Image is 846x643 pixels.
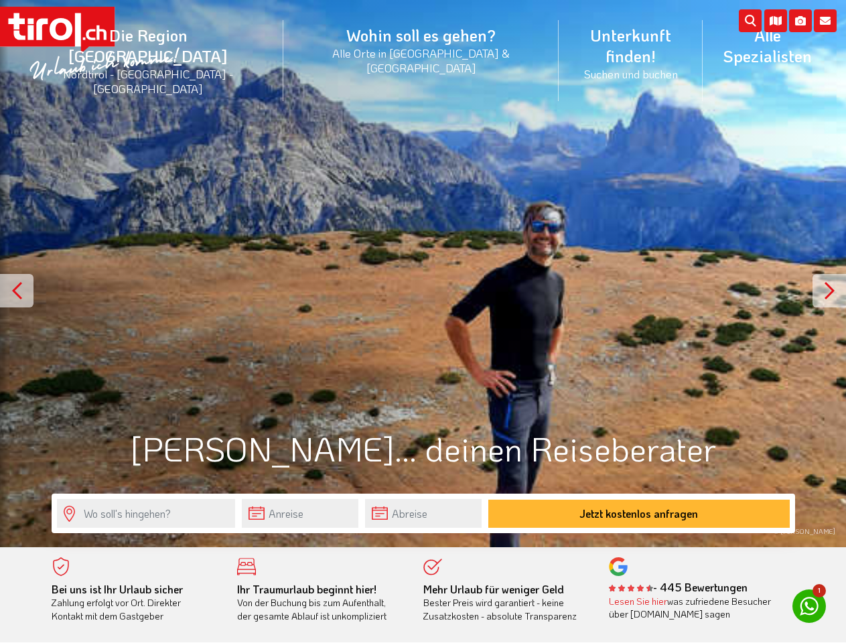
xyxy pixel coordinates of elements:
[365,499,482,528] input: Abreise
[559,10,702,96] a: Unterkunft finden!Suchen und buchen
[242,499,358,528] input: Anreise
[237,583,403,623] div: Von der Buchung bis zum Aufenthalt, der gesamte Ablauf ist unkompliziert
[764,9,787,32] i: Karte öffnen
[609,595,775,621] div: was zufriedene Besucher über [DOMAIN_NAME] sagen
[575,66,686,81] small: Suchen und buchen
[814,9,837,32] i: Kontakt
[423,583,589,623] div: Bester Preis wird garantiert - keine Zusatzkosten - absolute Transparenz
[52,583,218,623] div: Zahlung erfolgt vor Ort. Direkter Kontakt mit dem Gastgeber
[283,10,559,90] a: Wohin soll es gehen?Alle Orte in [GEOGRAPHIC_DATA] & [GEOGRAPHIC_DATA]
[789,9,812,32] i: Fotogalerie
[299,46,543,75] small: Alle Orte in [GEOGRAPHIC_DATA] & [GEOGRAPHIC_DATA]
[29,66,267,96] small: Nordtirol - [GEOGRAPHIC_DATA] - [GEOGRAPHIC_DATA]
[813,584,826,597] span: 1
[488,500,790,528] button: Jetzt kostenlos anfragen
[792,589,826,623] a: 1
[423,582,564,596] b: Mehr Urlaub für weniger Geld
[237,582,376,596] b: Ihr Traumurlaub beginnt hier!
[703,10,833,81] a: Alle Spezialisten
[57,499,235,528] input: Wo soll's hingehen?
[13,10,283,111] a: Die Region [GEOGRAPHIC_DATA]Nordtirol - [GEOGRAPHIC_DATA] - [GEOGRAPHIC_DATA]
[609,595,667,608] a: Lesen Sie hier
[609,580,748,594] b: - 445 Bewertungen
[52,430,795,467] h1: [PERSON_NAME]... deinen Reiseberater
[52,582,183,596] b: Bei uns ist Ihr Urlaub sicher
